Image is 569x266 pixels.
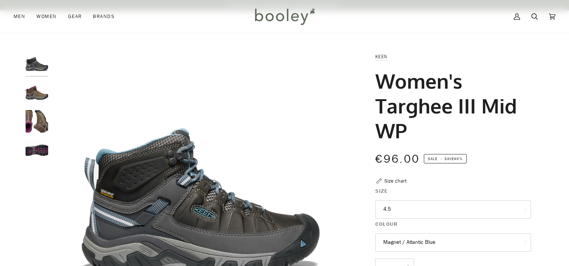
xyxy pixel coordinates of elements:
[36,13,56,20] span: Women
[252,6,317,27] img: Booley
[454,156,462,162] span: 40%
[424,154,467,164] span: Save
[14,13,25,20] span: Men
[375,151,420,167] span: €96.00
[375,187,388,195] span: Size
[384,177,407,185] div: Size chart
[375,220,398,228] span: Colour
[26,139,48,162] img: Keen Women's Targhee III Mid WP Weiss / Boysenberry - Booley Galway
[375,68,525,143] h1: Women's Targhee III Mid WP
[26,82,48,104] img: Keen Women's Targhee III Mid WP Weiss / Boysenberry - Booley Galway
[428,156,437,162] span: Sale
[439,156,445,162] em: •
[68,13,82,20] span: Gear
[26,53,48,75] img: Keen Women's Targhee III Mid WP Magnet / Atlantic Blue - Booley Galway
[375,200,531,219] button: 4.5
[93,13,115,20] span: Brands
[375,53,387,60] a: Keen
[375,233,531,252] button: Magnet / Atlantic Blue
[26,110,48,133] img: Keen Women's Targhee III Mid WP Weiss / Boysenberry - Booley Galway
